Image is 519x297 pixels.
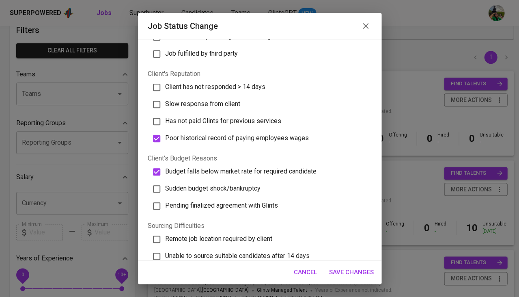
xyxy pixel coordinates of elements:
span: Remote job location required by client [165,235,272,243]
span: Cancel [294,267,317,277]
span: Job fulfilled by third party [165,50,238,57]
span: Unable to source suitable candidates after 14 days [165,252,310,260]
span: Budget falls below market rate for required candidate [165,167,317,175]
button: Save Changes [325,264,378,281]
span: Pending finalized agreement with Glints [165,202,278,209]
p: Client's Budget Reasons [148,154,372,163]
span: Poor historical record of paying employees wages [165,134,309,142]
p: Client's Reputation [148,69,372,79]
p: Sourcing Difficulties [148,221,372,231]
span: Client has not responded > 14 days [165,83,265,91]
button: Cancel [289,264,321,281]
span: Client fulfilled job using internal hiring [165,33,271,40]
span: Has not paid Glints for previous services [165,117,281,125]
span: Sudden budget shock/bankruptcy [165,184,261,192]
span: Slow response from client [165,100,240,108]
span: Save Changes [329,267,374,277]
h6: Job status change [148,20,218,33]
